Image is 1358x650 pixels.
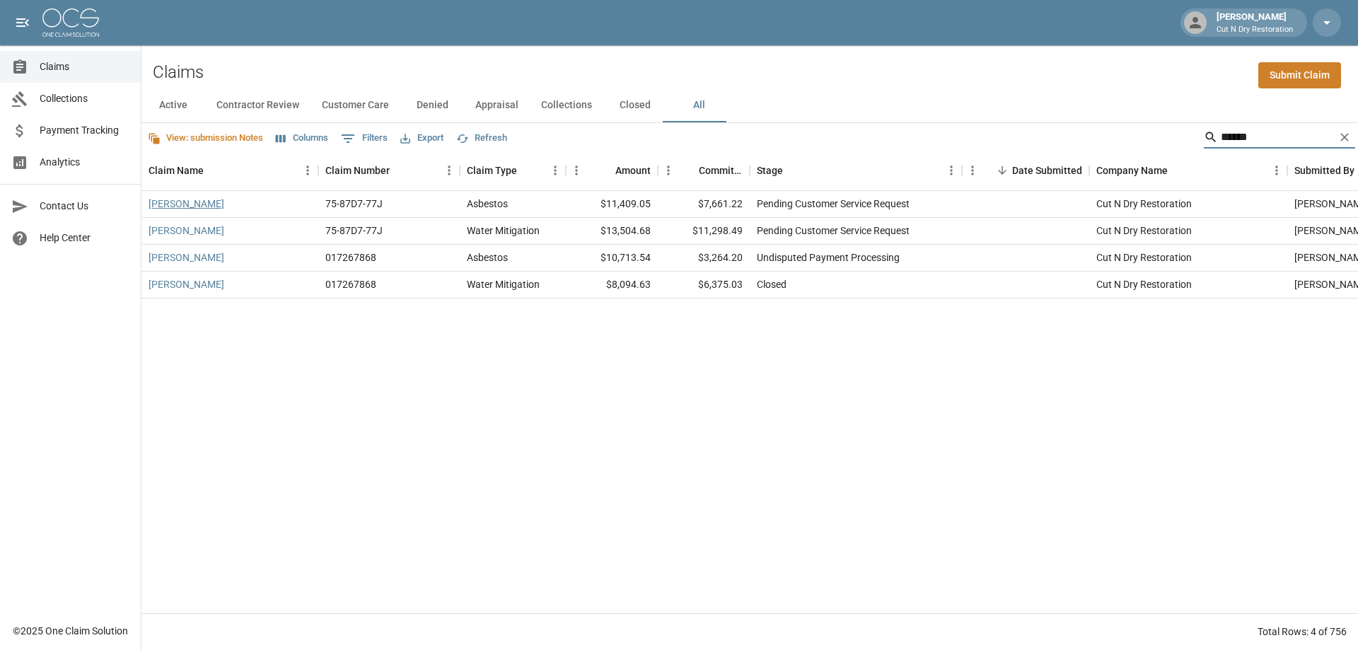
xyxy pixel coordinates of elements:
[596,161,615,180] button: Sort
[40,155,129,170] span: Analytics
[40,123,129,138] span: Payment Tracking
[8,8,37,37] button: open drawer
[1096,277,1192,291] div: Cut N Dry Restoration
[566,160,587,181] button: Menu
[325,197,383,211] div: 75-87D7-77J
[757,197,910,211] div: Pending Customer Service Request
[1096,224,1192,238] div: Cut N Dry Restoration
[658,272,750,298] div: $6,375.03
[311,88,400,122] button: Customer Care
[141,88,1358,122] div: dynamic tabs
[545,160,566,181] button: Menu
[1217,24,1293,36] p: Cut N Dry Restoration
[566,272,658,298] div: $8,094.63
[992,161,1012,180] button: Sort
[464,88,530,122] button: Appraisal
[699,151,743,190] div: Committed Amount
[397,127,447,149] button: Export
[658,245,750,272] div: $3,264.20
[42,8,99,37] img: ocs-logo-white-transparent.png
[1204,126,1355,151] div: Search
[566,218,658,245] div: $13,504.68
[460,151,566,190] div: Claim Type
[325,250,376,265] div: 017267868
[667,88,731,122] button: All
[757,277,787,291] div: Closed
[757,250,900,265] div: Undisputed Payment Processing
[757,151,783,190] div: Stage
[603,88,667,122] button: Closed
[1334,127,1355,148] button: Clear
[1096,197,1192,211] div: Cut N Dry Restoration
[40,199,129,214] span: Contact Us
[153,62,204,83] h2: Claims
[530,88,603,122] button: Collections
[1266,160,1287,181] button: Menu
[204,161,224,180] button: Sort
[149,224,224,238] a: [PERSON_NAME]
[325,151,390,190] div: Claim Number
[141,151,318,190] div: Claim Name
[40,91,129,106] span: Collections
[272,127,332,149] button: Select columns
[149,250,224,265] a: [PERSON_NAME]
[141,88,205,122] button: Active
[1012,151,1082,190] div: Date Submitted
[1294,151,1354,190] div: Submitted By
[40,231,129,245] span: Help Center
[318,151,460,190] div: Claim Number
[1258,62,1341,88] a: Submit Claim
[453,127,511,149] button: Refresh
[149,277,224,291] a: [PERSON_NAME]
[467,224,540,238] div: Water Mitigation
[658,160,679,181] button: Menu
[566,151,658,190] div: Amount
[517,161,537,180] button: Sort
[467,197,508,211] div: Asbestos
[1096,151,1168,190] div: Company Name
[325,277,376,291] div: 017267868
[615,151,651,190] div: Amount
[390,161,410,180] button: Sort
[1211,10,1299,35] div: [PERSON_NAME]
[467,151,517,190] div: Claim Type
[566,191,658,218] div: $11,409.05
[40,59,129,74] span: Claims
[658,151,750,190] div: Committed Amount
[783,161,803,180] button: Sort
[297,160,318,181] button: Menu
[13,624,128,638] div: © 2025 One Claim Solution
[439,160,460,181] button: Menu
[679,161,699,180] button: Sort
[962,151,1089,190] div: Date Submitted
[941,160,962,181] button: Menu
[467,250,508,265] div: Asbestos
[144,127,267,149] button: View: submission Notes
[149,197,224,211] a: [PERSON_NAME]
[205,88,311,122] button: Contractor Review
[400,88,464,122] button: Denied
[1096,250,1192,265] div: Cut N Dry Restoration
[566,245,658,272] div: $10,713.54
[1258,625,1347,639] div: Total Rows: 4 of 756
[1168,161,1188,180] button: Sort
[325,224,383,238] div: 75-87D7-77J
[658,218,750,245] div: $11,298.49
[1089,151,1287,190] div: Company Name
[149,151,204,190] div: Claim Name
[337,127,391,150] button: Show filters
[467,277,540,291] div: Water Mitigation
[757,224,910,238] div: Pending Customer Service Request
[750,151,962,190] div: Stage
[962,160,983,181] button: Menu
[658,191,750,218] div: $7,661.22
